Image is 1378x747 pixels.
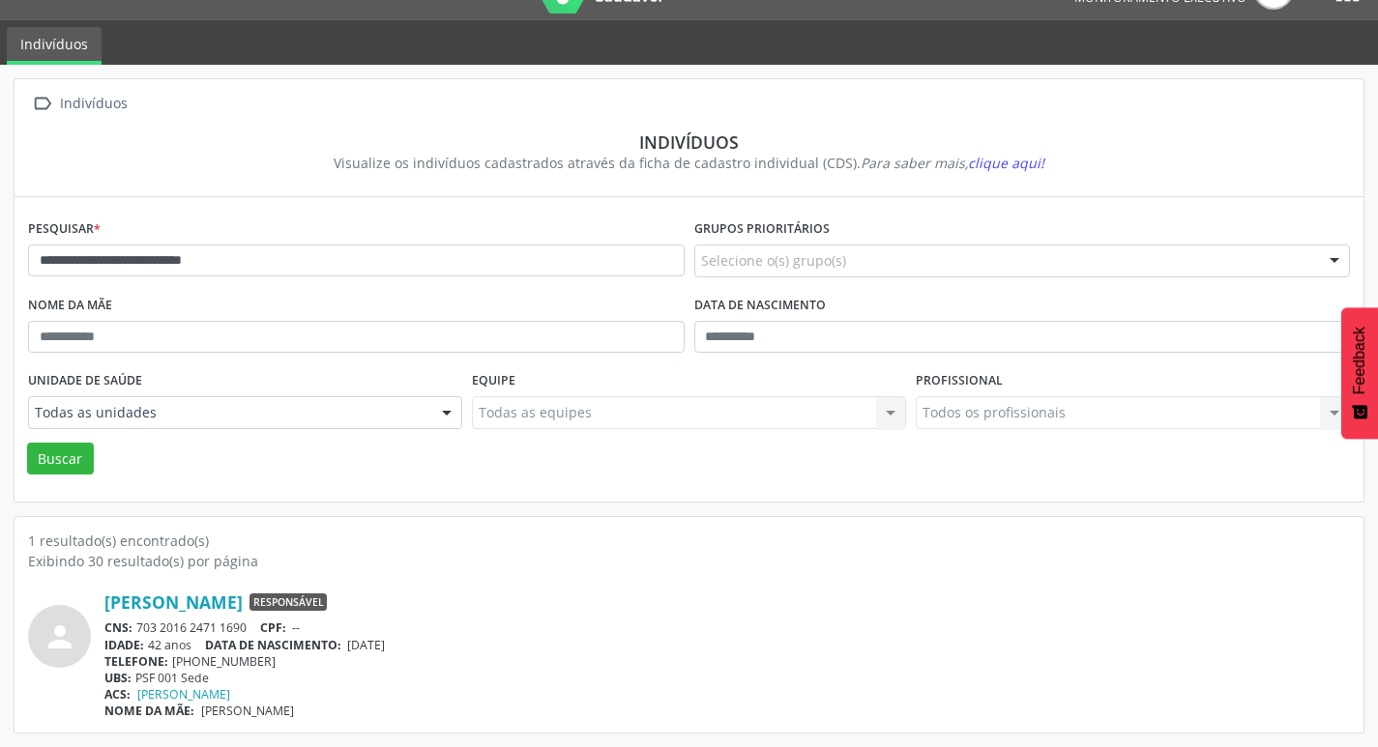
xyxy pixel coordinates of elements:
[1341,307,1378,439] button: Feedback - Mostrar pesquisa
[104,670,1350,686] div: PSF 001 Sede
[701,250,846,271] span: Selecione o(s) grupo(s)
[694,291,826,321] label: Data de nascimento
[104,653,168,670] span: TELEFONE:
[27,443,94,475] button: Buscar
[28,531,1350,551] div: 1 resultado(s) encontrado(s)
[1351,327,1368,394] span: Feedback
[472,366,515,396] label: Equipe
[7,27,102,65] a: Indivíduos
[249,593,327,611] span: Responsável
[137,686,230,703] a: [PERSON_NAME]
[28,291,112,321] label: Nome da mãe
[35,403,423,422] span: Todas as unidades
[104,637,144,653] span: IDADE:
[28,366,142,396] label: Unidade de saúde
[104,619,1350,636] div: 703 2016 2471 1690
[28,90,131,118] a:  Indivíduos
[292,619,300,636] span: --
[201,703,294,719] span: [PERSON_NAME]
[916,366,1003,396] label: Profissional
[56,90,131,118] div: Indivíduos
[347,637,385,653] span: [DATE]
[861,154,1044,172] i: Para saber mais,
[104,703,194,719] span: NOME DA MÃE:
[104,591,243,613] a: [PERSON_NAME]
[42,131,1336,153] div: Indivíduos
[28,215,101,244] label: Pesquisar
[104,653,1350,670] div: [PHONE_NUMBER]
[694,215,830,244] label: Grupos prioritários
[104,670,132,686] span: UBS:
[968,154,1044,172] span: clique aqui!
[104,686,131,703] span: ACS:
[28,551,1350,571] div: Exibindo 30 resultado(s) por página
[28,90,56,118] i: 
[260,619,286,636] span: CPF:
[42,153,1336,173] div: Visualize os indivíduos cadastrados através da ficha de cadastro individual (CDS).
[104,637,1350,653] div: 42 anos
[104,619,132,636] span: CNS:
[43,619,77,654] i: person
[205,637,341,653] span: DATA DE NASCIMENTO:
